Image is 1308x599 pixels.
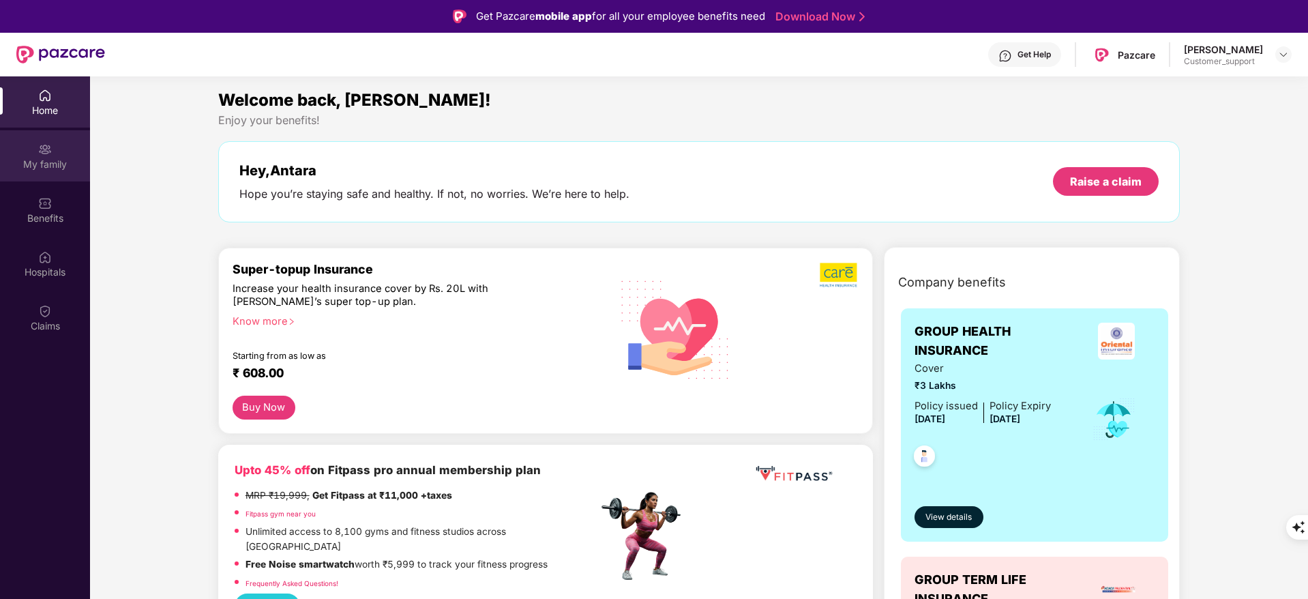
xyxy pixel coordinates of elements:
div: Get Help [1017,49,1051,60]
img: svg+xml;base64,PHN2ZyB4bWxucz0iaHR0cDovL3d3dy53My5vcmcvMjAwMC9zdmciIHhtbG5zOnhsaW5rPSJodHRwOi8vd3... [610,263,741,395]
img: b5dec4f62d2307b9de63beb79f102df3.png [820,262,859,288]
div: Enjoy your benefits! [218,113,1180,128]
img: New Pazcare Logo [16,46,105,63]
img: Stroke [859,10,865,24]
img: insurerLogo [1098,323,1135,360]
img: svg+xml;base64,PHN2ZyBpZD0iQ2xhaW0iIHhtbG5zPSJodHRwOi8vd3d3LnczLm9yZy8yMDAwL3N2ZyIgd2lkdGg9IjIwIi... [38,304,52,318]
p: Unlimited access to 8,100 gyms and fitness studios across [GEOGRAPHIC_DATA] [246,525,597,554]
div: Raise a claim [1070,174,1142,189]
div: Customer_support [1184,56,1263,67]
a: Download Now [775,10,861,24]
span: View details [925,511,972,524]
strong: Free Noise smartwatch [246,559,355,570]
strong: Get Fitpass at ₹11,000 +taxes [312,490,452,501]
a: Fitpass gym near you [246,510,316,518]
img: Logo [453,10,466,23]
div: ₹ 608.00 [233,366,584,382]
div: Policy issued [915,398,978,414]
b: Upto 45% off [235,463,310,477]
img: svg+xml;base64,PHN2ZyBpZD0iQmVuZWZpdHMiIHhtbG5zPSJodHRwOi8vd3d3LnczLm9yZy8yMDAwL3N2ZyIgd2lkdGg9Ij... [38,196,52,210]
span: Cover [915,361,1051,377]
img: icon [1092,397,1136,442]
span: [DATE] [915,413,945,424]
span: GROUP HEALTH INSURANCE [915,322,1077,361]
span: ₹3 Lakhs [915,379,1051,394]
img: svg+xml;base64,PHN2ZyBpZD0iSGVscC0zMngzMiIgeG1sbnM9Imh0dHA6Ly93d3cudzMub3JnLzIwMDAvc3ZnIiB3aWR0aD... [998,49,1012,63]
span: [DATE] [990,413,1020,424]
div: Increase your health insurance cover by Rs. 20L with [PERSON_NAME]’s super top-up plan. [233,282,539,309]
div: Hey, Antara [239,162,629,179]
span: Company benefits [898,273,1006,292]
div: Get Pazcare for all your employee benefits need [476,8,765,25]
img: fpp.png [597,488,693,584]
span: Welcome back, [PERSON_NAME]! [218,90,491,110]
div: Policy Expiry [990,398,1051,414]
img: svg+xml;base64,PHN2ZyBpZD0iSG9tZSIgeG1sbnM9Imh0dHA6Ly93d3cudzMub3JnLzIwMDAvc3ZnIiB3aWR0aD0iMjAiIG... [38,89,52,102]
del: MRP ₹19,999, [246,490,310,501]
img: svg+xml;base64,PHN2ZyB3aWR0aD0iMjAiIGhlaWdodD0iMjAiIHZpZXdCb3g9IjAgMCAyMCAyMCIgZmlsbD0ibm9uZSIgeG... [38,143,52,156]
a: Frequently Asked Questions! [246,579,338,587]
div: [PERSON_NAME] [1184,43,1263,56]
div: Pazcare [1118,48,1155,61]
img: svg+xml;base64,PHN2ZyBpZD0iSG9zcGl0YWxzIiB4bWxucz0iaHR0cDovL3d3dy53My5vcmcvMjAwMC9zdmciIHdpZHRoPS... [38,250,52,264]
img: svg+xml;base64,PHN2ZyB4bWxucz0iaHR0cDovL3d3dy53My5vcmcvMjAwMC9zdmciIHdpZHRoPSI0OC45NDMiIGhlaWdodD... [908,441,941,475]
div: Starting from as low as [233,351,540,360]
img: Pazcare_Logo.png [1092,45,1112,65]
b: on Fitpass pro annual membership plan [235,463,541,477]
button: View details [915,506,983,528]
img: svg+xml;base64,PHN2ZyBpZD0iRHJvcGRvd24tMzJ4MzIiIHhtbG5zPSJodHRwOi8vd3d3LnczLm9yZy8yMDAwL3N2ZyIgd2... [1278,49,1289,60]
div: Super-topup Insurance [233,262,598,276]
span: right [288,318,295,325]
img: fppp.png [753,461,835,486]
strong: mobile app [535,10,592,23]
button: Buy Now [233,396,295,420]
p: worth ₹5,999 to track your fitness progress [246,557,548,572]
div: Know more [233,315,590,325]
div: Hope you’re staying safe and healthy. If not, no worries. We’re here to help. [239,187,629,201]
